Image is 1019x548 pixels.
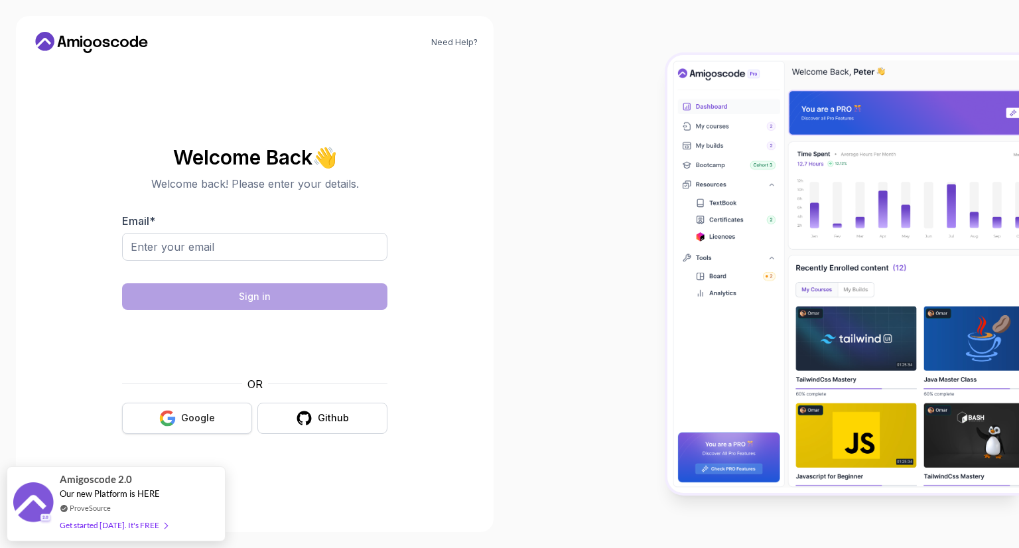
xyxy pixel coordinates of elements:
label: Email * [122,214,155,228]
span: 👋 [312,147,337,168]
p: OR [247,376,263,392]
a: ProveSource [70,502,111,514]
img: provesource social proof notification image [13,482,53,525]
button: Github [257,403,387,434]
div: Sign in [239,290,271,303]
button: Google [122,403,252,434]
a: Home link [32,32,151,53]
p: Welcome back! Please enter your details. [122,176,387,192]
span: Our new Platform is HERE [60,488,160,499]
div: Get started [DATE]. It's FREE [60,517,167,533]
div: Google [181,411,215,425]
span: Amigoscode 2.0 [60,472,132,487]
h2: Welcome Back [122,147,387,168]
img: Amigoscode Dashboard [667,55,1019,494]
a: Need Help? [431,37,478,48]
iframe: Widget containing checkbox for hCaptcha security challenge [155,318,355,368]
button: Sign in [122,283,387,310]
div: Github [318,411,349,425]
input: Enter your email [122,233,387,261]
